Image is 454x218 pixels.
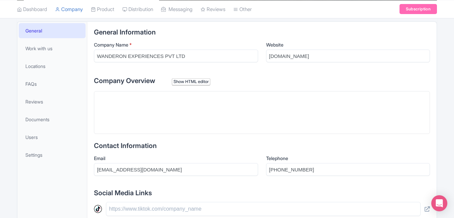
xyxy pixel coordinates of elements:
img: website_grey.svg [11,17,16,23]
h2: General Information [94,28,430,36]
span: Settings [25,151,42,158]
span: Users [25,134,38,141]
a: Settings [19,147,86,162]
a: FAQs [19,76,86,91]
a: Users [19,130,86,145]
span: Company Overview [94,77,155,85]
span: Company Name [94,42,128,48]
a: Work with us [19,41,86,56]
img: tiktok-round-01-ca200c7ba8d03f2cade56905edf8567d.svg [94,205,102,213]
div: Domain: [DOMAIN_NAME] [17,17,74,23]
span: Documents [25,116,49,123]
span: Locations [25,63,45,70]
span: Reviews [25,98,43,105]
img: tab_domain_overview_orange.svg [18,39,23,44]
a: Documents [19,112,86,127]
h2: Contact Information [94,142,430,149]
img: logo_orange.svg [11,11,16,16]
span: General [25,27,42,34]
a: Locations [19,59,86,74]
span: Email [94,155,105,161]
span: Work with us [25,45,52,52]
div: Domain Overview [25,40,60,44]
div: Open Intercom Messenger [431,195,447,211]
div: v 4.0.25 [19,11,33,16]
span: Telephone [266,155,288,161]
div: Keywords by Traffic [74,40,113,44]
a: Subscription [400,4,437,14]
span: FAQs [25,80,37,87]
img: tab_keywords_by_traffic_grey.svg [67,39,72,44]
a: General [19,23,86,38]
a: Reviews [19,94,86,109]
span: Website [266,42,283,48]
input: https://www.tiktok.com/company_name [106,202,421,216]
h2: Social Media Links [94,189,430,197]
div: Show HTML editor [172,78,210,85]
